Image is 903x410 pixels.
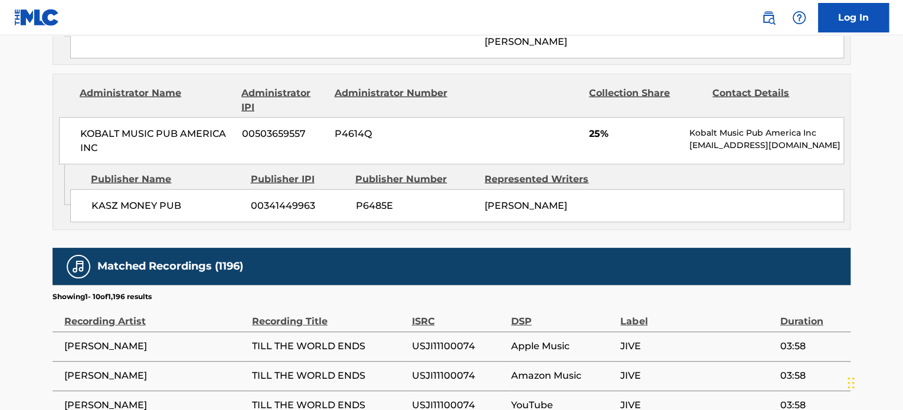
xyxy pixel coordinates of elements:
[252,339,405,353] span: TILL THE WORLD ENDS
[355,199,476,213] span: P6485E
[335,127,449,141] span: P4614Q
[53,291,152,302] p: Showing 1 - 10 of 1,196 results
[848,365,855,401] div: Drag
[511,369,615,383] span: Amazon Music
[91,199,242,213] span: KASZ MONEY PUB
[91,172,241,186] div: Publisher Name
[485,200,567,211] span: [PERSON_NAME]
[689,139,843,152] p: [EMAIL_ADDRESS][DOMAIN_NAME]
[80,86,233,114] div: Administrator Name
[792,11,806,25] img: help
[620,369,774,383] span: JIVE
[251,199,346,213] span: 00341449963
[780,302,845,329] div: Duration
[14,9,60,26] img: MLC Logo
[511,302,615,329] div: DSP
[64,339,246,353] span: [PERSON_NAME]
[252,369,405,383] span: TILL THE WORLD ENDS
[64,302,246,329] div: Recording Artist
[511,339,615,353] span: Apple Music
[620,302,774,329] div: Label
[620,339,774,353] span: JIVE
[757,6,780,29] a: Public Search
[355,172,476,186] div: Publisher Number
[589,86,704,114] div: Collection Share
[780,339,845,353] span: 03:58
[844,353,903,410] iframe: Chat Widget
[787,6,811,29] div: Help
[712,86,827,114] div: Contact Details
[252,302,405,329] div: Recording Title
[334,86,449,114] div: Administrator Number
[250,172,346,186] div: Publisher IPI
[411,339,505,353] span: USJI11100074
[818,3,889,32] a: Log In
[80,127,233,155] span: KOBALT MUSIC PUB AMERICA INC
[241,86,325,114] div: Administrator IPI
[242,127,326,141] span: 00503659557
[411,369,505,383] span: USJI11100074
[97,260,243,273] h5: Matched Recordings (1196)
[761,11,776,25] img: search
[485,172,605,186] div: Represented Writers
[689,127,843,139] p: Kobalt Music Pub America Inc
[780,369,845,383] span: 03:58
[64,369,246,383] span: [PERSON_NAME]
[71,260,86,274] img: Matched Recordings
[411,302,505,329] div: ISRC
[589,127,680,141] span: 25%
